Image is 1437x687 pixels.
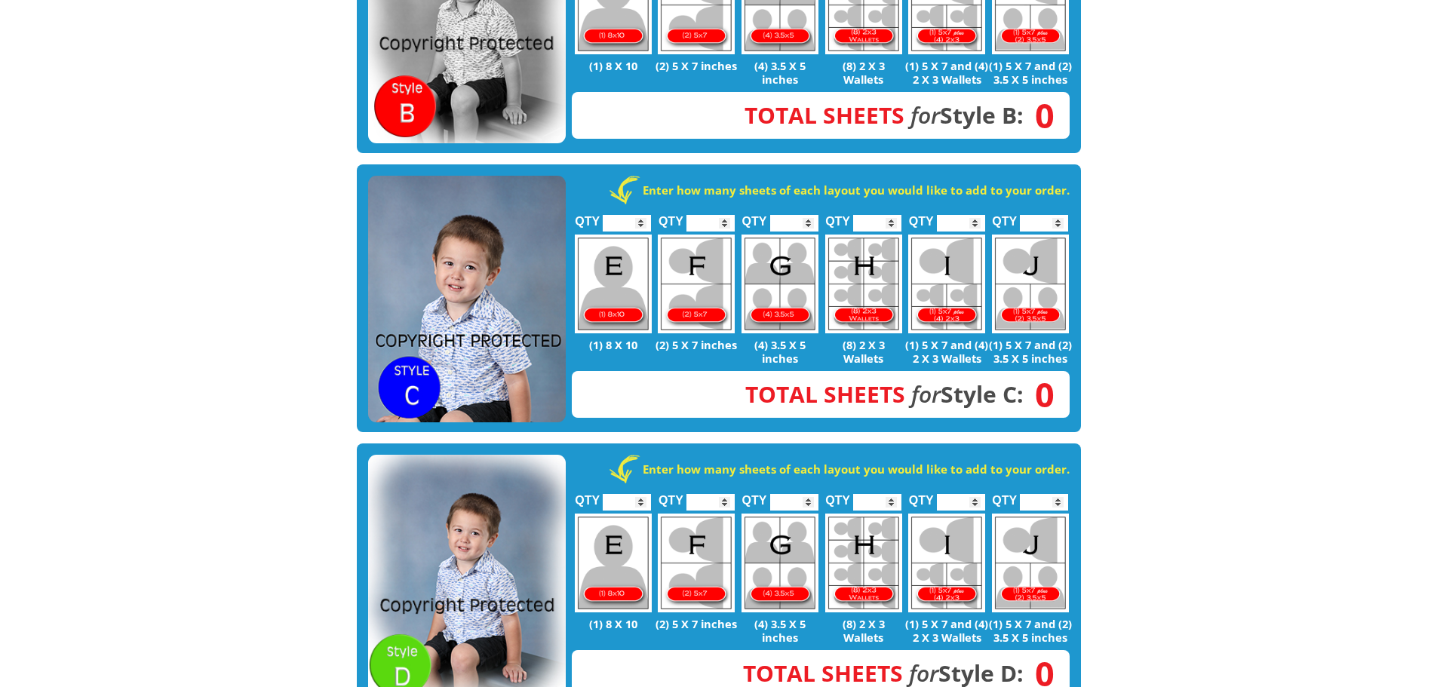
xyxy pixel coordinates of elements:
[575,477,600,514] label: QTY
[655,338,738,351] p: (2) 5 X 7 inches
[821,338,905,365] p: (8) 2 X 3 Wallets
[905,59,989,86] p: (1) 5 X 7 and (4) 2 X 3 Wallets
[643,182,1070,198] strong: Enter how many sheets of each layout you would like to add to your order.
[742,514,818,612] img: G
[989,338,1073,365] p: (1) 5 X 7 and (2) 3.5 X 5 inches
[658,514,735,612] img: F
[992,235,1069,333] img: J
[572,59,656,72] p: (1) 8 X 10
[643,462,1070,477] strong: Enter how many sheets of each layout you would like to add to your order.
[575,235,652,333] img: E
[738,338,822,365] p: (4) 3.5 X 5 inches
[742,198,767,235] label: QTY
[908,514,985,612] img: I
[909,198,934,235] label: QTY
[1024,386,1055,403] span: 0
[655,59,738,72] p: (2) 5 X 7 inches
[910,100,940,130] em: for
[905,338,989,365] p: (1) 5 X 7 and (4) 2 X 3 Wallets
[825,198,850,235] label: QTY
[575,198,600,235] label: QTY
[742,235,818,333] img: G
[745,100,904,130] span: Total Sheets
[992,477,1017,514] label: QTY
[909,477,934,514] label: QTY
[745,379,1024,409] strong: Style C:
[905,617,989,644] p: (1) 5 X 7 and (4) 2 X 3 Wallets
[742,477,767,514] label: QTY
[992,198,1017,235] label: QTY
[992,514,1069,612] img: J
[745,100,1024,130] strong: Style B:
[821,617,905,644] p: (8) 2 X 3 Wallets
[989,617,1073,644] p: (1) 5 X 7 and (2) 3.5 X 5 inches
[825,235,902,333] img: H
[745,379,905,409] span: Total Sheets
[908,235,985,333] img: I
[825,477,850,514] label: QTY
[1024,107,1055,124] span: 0
[738,617,822,644] p: (4) 3.5 X 5 inches
[572,617,656,630] p: (1) 8 X 10
[659,477,683,514] label: QTY
[989,59,1073,86] p: (1) 5 X 7 and (2) 3.5 X 5 inches
[738,59,822,86] p: (4) 3.5 X 5 inches
[1024,665,1055,682] span: 0
[911,379,941,409] em: for
[658,235,735,333] img: F
[575,514,652,612] img: E
[659,198,683,235] label: QTY
[655,617,738,630] p: (2) 5 X 7 inches
[572,338,656,351] p: (1) 8 X 10
[825,514,902,612] img: H
[368,176,566,423] img: STYLE C
[821,59,905,86] p: (8) 2 X 3 Wallets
